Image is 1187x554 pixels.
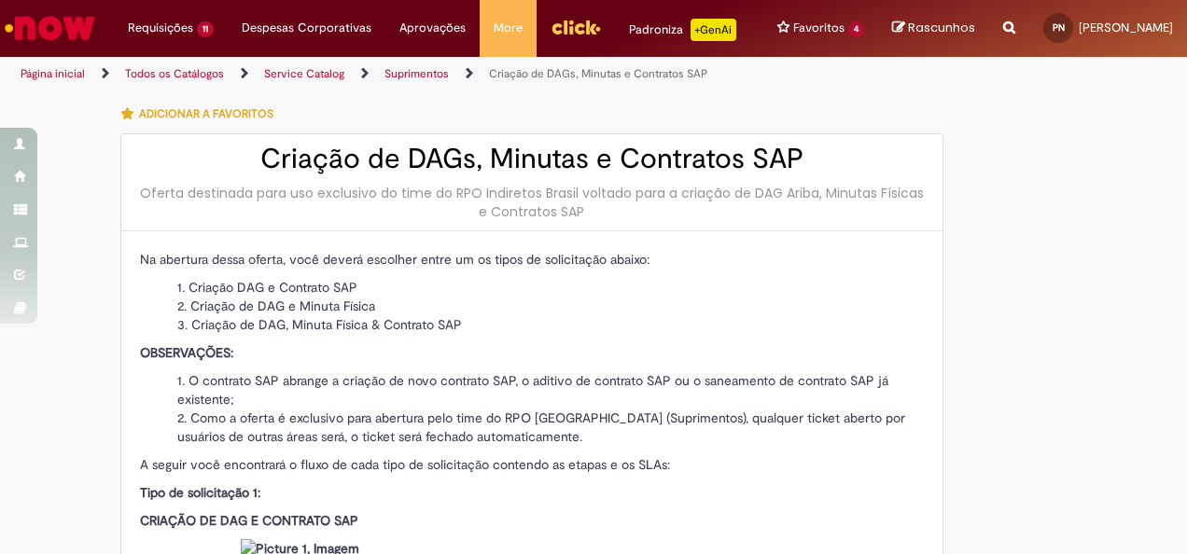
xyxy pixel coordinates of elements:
[384,66,449,81] a: Suprimentos
[140,344,233,361] strong: OBSERVAÇÕES:
[140,250,924,269] p: Na abertura dessa oferta, você deverá escolher entre um os tipos de solicitação abaixo:
[494,19,523,37] span: More
[197,21,214,37] span: 11
[629,19,736,41] div: Padroniza
[551,13,601,41] img: click_logo_yellow_360x200.png
[793,19,845,37] span: Favoritos
[2,9,98,47] img: ServiceNow
[177,315,924,334] li: Criação de DAG, Minuta Física & Contrato SAP
[177,371,924,409] li: O contrato SAP abrange a criação de novo contrato SAP, o aditivo de contrato SAP ou o saneamento ...
[399,19,466,37] span: Aprovações
[140,144,924,174] h2: Criação de DAGs, Minutas e Contratos SAP
[140,512,358,529] strong: CRIAÇÃO DE DAG E CONTRATO SAP
[14,57,777,91] ul: Trilhas de página
[177,297,924,315] li: Criação de DAG e Minuta Física
[691,19,736,41] p: +GenAi
[177,278,924,297] li: Criação DAG e Contrato SAP
[848,21,864,37] span: 4
[140,184,924,221] div: Oferta destinada para uso exclusivo do time do RPO Indiretos Brasil voltado para a criação de DAG...
[1079,20,1173,35] span: [PERSON_NAME]
[120,94,284,133] button: Adicionar a Favoritos
[264,66,344,81] a: Service Catalog
[242,19,371,37] span: Despesas Corporativas
[125,66,224,81] a: Todos os Catálogos
[140,455,924,474] p: A seguir você encontrará o fluxo de cada tipo de solicitação contendo as etapas e os SLAs:
[892,20,975,37] a: Rascunhos
[177,409,924,446] li: Como a oferta é exclusivo para abertura pelo time do RPO [GEOGRAPHIC_DATA] (Suprimentos), qualque...
[908,19,975,36] span: Rascunhos
[21,66,85,81] a: Página inicial
[139,106,273,121] span: Adicionar a Favoritos
[1053,21,1065,34] span: PN
[489,66,707,81] a: Criação de DAGs, Minutas e Contratos SAP
[128,19,193,37] span: Requisições
[140,484,260,501] strong: Tipo de solicitação 1:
